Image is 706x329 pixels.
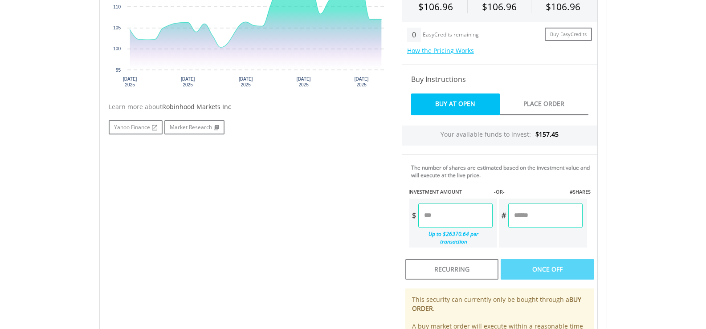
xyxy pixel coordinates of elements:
[409,228,493,248] div: Up to $26370.64 per transaction
[545,28,592,41] a: Buy EasyCredits
[423,32,479,39] div: EasyCredits remaining
[501,259,594,280] div: Once Off
[109,102,388,111] div: Learn more about
[405,259,498,280] div: Recurring
[408,188,462,195] label: INVESTMENT AMOUNT
[162,102,231,111] span: Robinhood Markets Inc
[296,77,310,87] text: [DATE] 2025
[499,203,508,228] div: #
[407,28,421,42] div: 0
[500,93,588,115] a: Place Order
[407,46,474,55] a: How the Pricing Works
[409,203,418,228] div: $
[411,164,594,179] div: The number of shares are estimated based on the investment value and will execute at the live price.
[535,130,559,138] span: $157.45
[546,0,580,13] span: $106.96
[122,77,137,87] text: [DATE] 2025
[482,0,517,13] span: $106.96
[109,120,163,134] a: Yahoo Finance
[494,188,505,195] label: -OR-
[180,77,195,87] text: [DATE] 2025
[412,295,581,313] b: BUY ORDER
[113,25,121,30] text: 105
[402,126,597,146] div: Your available funds to invest:
[411,93,500,115] a: Buy At Open
[411,74,588,85] h4: Buy Instructions
[164,120,224,134] a: Market Research
[115,68,121,73] text: 95
[113,4,121,9] text: 110
[113,46,121,51] text: 100
[570,188,591,195] label: #SHARES
[354,77,368,87] text: [DATE] 2025
[418,0,453,13] span: $106.96
[238,77,253,87] text: [DATE] 2025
